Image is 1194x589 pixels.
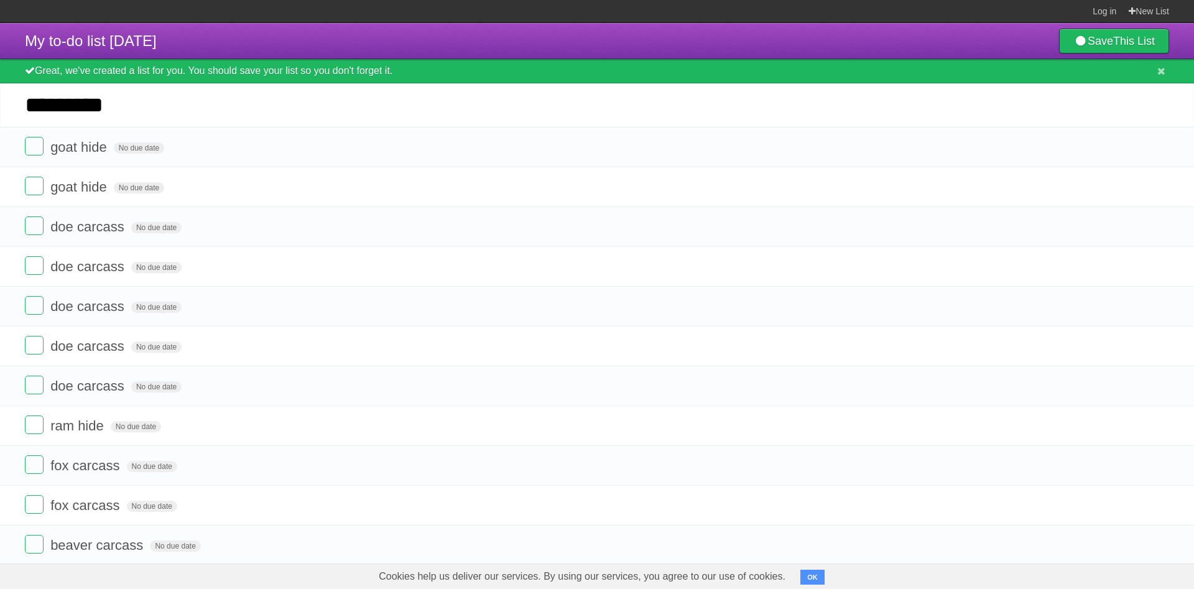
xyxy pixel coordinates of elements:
[50,338,127,354] span: doe carcass
[114,142,164,154] span: No due date
[25,256,44,275] label: Done
[131,381,182,392] span: No due date
[50,537,146,553] span: beaver carcass
[800,570,825,585] button: OK
[25,32,157,49] span: My to-do list [DATE]
[25,296,44,315] label: Done
[50,458,123,473] span: fox carcass
[50,219,127,234] span: doe carcass
[1059,29,1169,53] a: SaveThis List
[25,137,44,155] label: Done
[127,501,177,512] span: No due date
[25,535,44,554] label: Done
[111,421,161,432] span: No due date
[25,415,44,434] label: Done
[150,540,200,552] span: No due date
[50,139,110,155] span: goat hide
[25,455,44,474] label: Done
[25,495,44,514] label: Done
[50,378,127,394] span: doe carcass
[366,564,798,589] span: Cookies help us deliver our services. By using our services, you agree to our use of cookies.
[114,182,164,193] span: No due date
[131,302,182,313] span: No due date
[25,177,44,195] label: Done
[131,341,182,353] span: No due date
[50,498,123,513] span: fox carcass
[50,418,107,434] span: ram hide
[50,179,110,195] span: goat hide
[127,461,177,472] span: No due date
[25,376,44,394] label: Done
[50,299,127,314] span: doe carcass
[50,259,127,274] span: doe carcass
[25,336,44,355] label: Done
[131,222,182,233] span: No due date
[131,262,182,273] span: No due date
[25,216,44,235] label: Done
[1113,35,1155,47] b: This List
